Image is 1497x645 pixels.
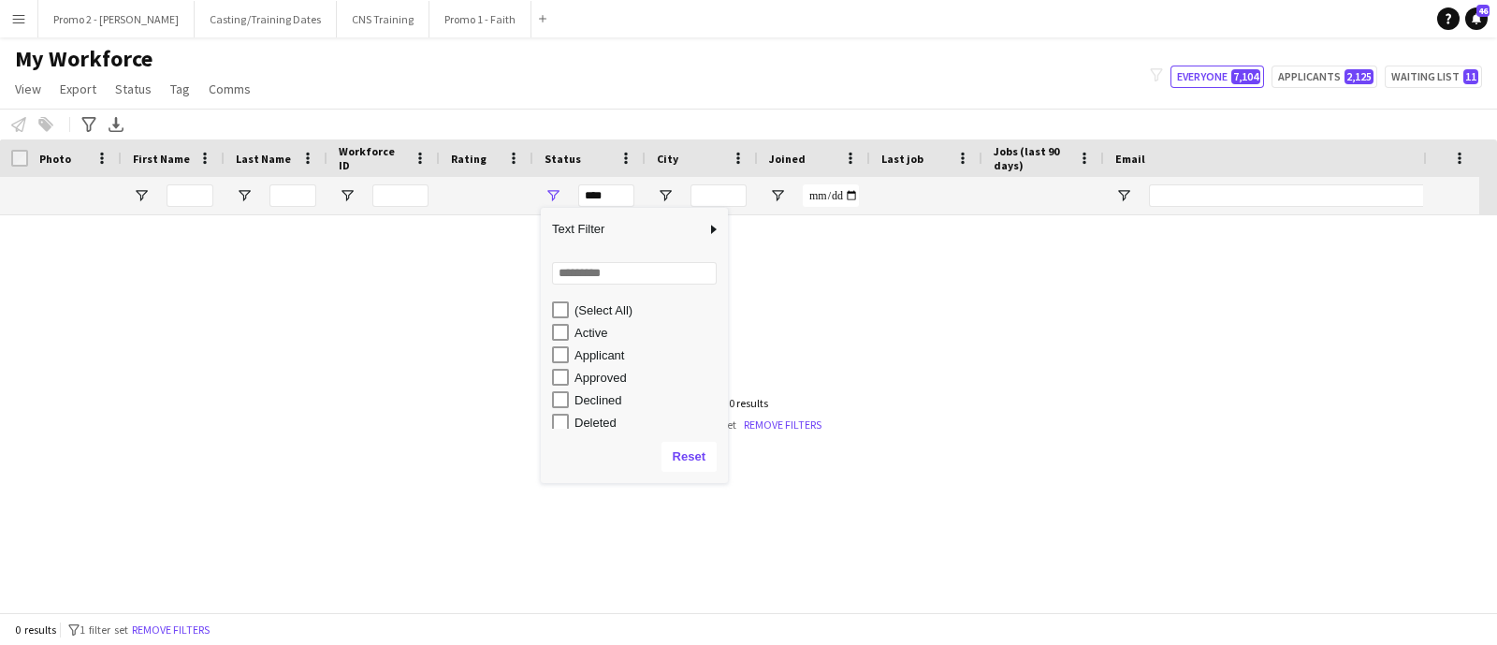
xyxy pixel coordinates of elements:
[994,144,1070,172] span: Jobs (last 90 days)
[541,208,728,483] div: Column Filter
[769,187,786,204] button: Open Filter Menu
[167,184,213,207] input: First Name Filter Input
[657,187,674,204] button: Open Filter Menu
[133,187,150,204] button: Open Filter Menu
[108,77,159,101] a: Status
[195,1,337,37] button: Casting/Training Dates
[339,187,356,204] button: Open Filter Menu
[11,150,28,167] input: Column with Header Selection
[52,77,104,101] a: Export
[1344,69,1373,84] span: 2,125
[337,1,429,37] button: CNS Training
[15,81,41,97] span: View
[1115,152,1145,166] span: Email
[128,620,213,640] button: Remove filters
[881,152,923,166] span: Last job
[574,303,722,317] div: (Select All)
[60,81,96,97] span: Export
[574,348,722,362] div: Applicant
[105,113,127,136] app-action-btn: Export XLSX
[661,442,717,472] button: Reset
[1149,184,1467,207] input: Email Filter Input
[163,77,197,101] a: Tag
[236,187,253,204] button: Open Filter Menu
[80,623,128,637] span: 1 filter set
[209,81,251,97] span: Comms
[39,152,71,166] span: Photo
[339,144,406,172] span: Workforce ID
[676,396,821,410] div: 0 results
[769,152,806,166] span: Joined
[574,393,722,407] div: Declined
[170,81,190,97] span: Tag
[201,77,258,101] a: Comms
[657,152,678,166] span: City
[1170,66,1264,88] button: Everyone7,104
[429,1,531,37] button: Promo 1 - Faith
[690,184,747,207] input: City Filter Input
[1385,66,1482,88] button: Waiting list11
[541,299,728,546] div: Filter List
[7,77,49,101] a: View
[574,326,722,340] div: Active
[451,152,487,166] span: Rating
[676,418,821,432] div: 1 filter set
[15,45,153,73] span: My Workforce
[552,262,717,285] input: Search filter values
[541,213,705,245] span: Text Filter
[1465,7,1488,30] a: 46
[744,418,821,432] a: Remove filters
[1463,69,1478,84] span: 11
[574,371,722,385] div: Approved
[372,184,429,207] input: Workforce ID Filter Input
[1231,69,1260,84] span: 7,104
[115,81,152,97] span: Status
[133,152,190,166] span: First Name
[545,187,561,204] button: Open Filter Menu
[545,152,581,166] span: Status
[38,1,195,37] button: Promo 2 - [PERSON_NAME]
[803,184,859,207] input: Joined Filter Input
[1115,187,1132,204] button: Open Filter Menu
[574,416,722,430] div: Deleted
[1476,5,1490,17] span: 46
[78,113,100,136] app-action-btn: Advanced filters
[236,152,291,166] span: Last Name
[1272,66,1377,88] button: Applicants2,125
[269,184,316,207] input: Last Name Filter Input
